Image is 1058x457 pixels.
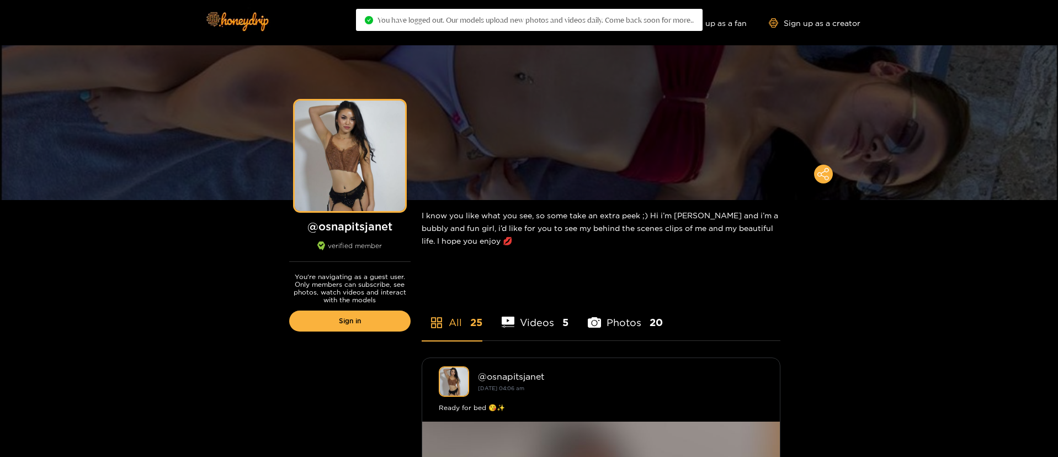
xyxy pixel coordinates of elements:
[422,291,482,340] li: All
[588,291,663,340] li: Photos
[470,316,482,329] span: 25
[378,15,694,24] span: You have logged out. Our models upload new photos and videos daily. Come back soon for more..
[502,291,569,340] li: Videos
[439,402,763,413] div: Ready for bed 😘✨
[439,366,469,397] img: osnapitsjanet
[422,200,780,256] div: I know you like what you see, so some take an extra peek ;) Hi i’m [PERSON_NAME] and i’m a bubbly...
[289,241,411,262] div: verified member
[562,316,568,329] span: 5
[289,219,411,233] h1: @ osnapitsjanet
[289,311,411,332] a: Sign in
[478,385,524,391] small: [DATE] 04:06 am
[365,16,373,24] span: check-circle
[769,18,860,28] a: Sign up as a creator
[671,18,747,28] a: Sign up as a fan
[478,371,763,381] div: @ osnapitsjanet
[430,316,443,329] span: appstore
[289,273,411,304] p: You're navigating as a guest user. Only members can subscribe, see photos, watch videos and inter...
[650,316,663,329] span: 20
